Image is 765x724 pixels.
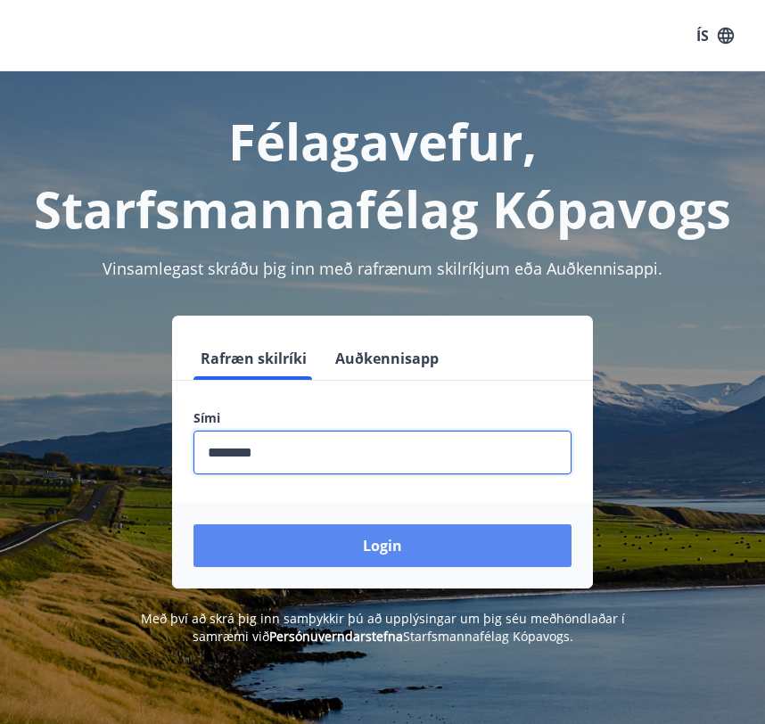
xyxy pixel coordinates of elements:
[141,610,625,645] span: Með því að skrá þig inn samþykkir þú að upplýsingar um þig séu meðhöndlaðar í samræmi við Starfsm...
[328,337,446,380] button: Auðkennisapp
[193,524,572,567] button: Login
[103,258,662,279] span: Vinsamlegast skráðu þig inn með rafrænum skilríkjum eða Auðkennisappi.
[193,409,572,427] label: Sími
[193,337,314,380] button: Rafræn skilríki
[269,628,403,645] a: Persónuverndarstefna
[687,20,744,52] button: ÍS
[21,107,744,243] h1: Félagavefur, Starfsmannafélag Kópavogs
